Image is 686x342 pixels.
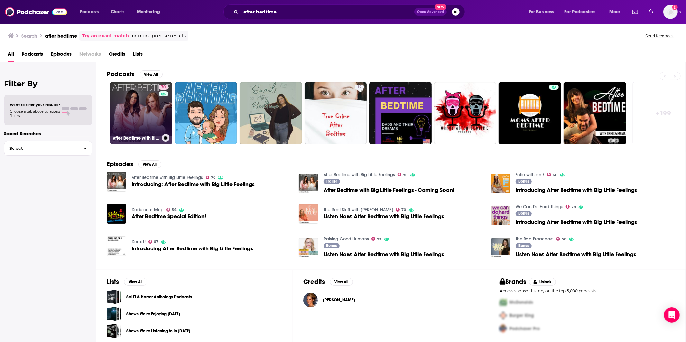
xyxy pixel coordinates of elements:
[565,7,596,16] span: For Podcasters
[330,278,353,286] button: View All
[206,175,216,179] a: 70
[211,176,215,179] span: 70
[4,146,78,150] span: Select
[516,220,637,225] a: Introducing After Bedtime with Big Little Feelings
[107,324,121,338] span: Shows We're Listening to in November 2021
[8,49,14,62] a: All
[113,135,159,141] h3: After Bedtime with Big Little Feelings
[21,33,37,39] h3: Search
[303,293,318,307] a: Teresa Palmer
[110,82,172,144] a: 70After Bedtime with Big Little Feelings
[620,85,624,142] div: 0
[402,208,406,211] span: 70
[326,179,337,183] span: Trailer
[524,7,562,17] button: open menu
[556,237,566,241] a: 56
[132,182,255,187] span: Introducing: After Bedtime with Big Little Feelings
[107,290,121,304] a: Sci-Fi & Horror Anthology Podcasts
[509,313,534,318] span: Burger King
[107,204,126,224] img: After Bedtime Special Edition!
[646,6,656,17] a: Show notifications dropdown
[630,6,641,17] a: Show notifications dropdown
[572,206,576,209] span: 78
[109,49,125,62] a: Credits
[107,160,133,168] h2: Episodes
[22,49,43,62] a: Podcasts
[137,7,160,16] span: Monitoring
[516,187,637,193] span: Introducing After Bedtime with Big Little Feelings
[491,174,511,193] a: Introducing After Bedtime with Big Little Feelings
[80,7,99,16] span: Podcasts
[51,49,72,62] a: Episodes
[132,239,146,245] a: Deux U
[299,204,318,224] img: Listen Now: After Bedtime with Big Little Feelings
[417,10,444,14] span: Open Advanced
[324,214,444,219] a: Listen Now: After Bedtime with Big Little Feelings
[133,49,143,62] a: Lists
[140,70,163,78] button: View All
[605,7,628,17] button: open menu
[324,187,454,193] a: After Bedtime with Big Little Feelings - Coming Soon!
[79,49,101,62] span: Networks
[609,7,620,16] span: More
[324,172,395,177] a: After Bedtime with Big Little Feelings
[562,238,566,241] span: 56
[529,278,556,286] button: Unlock
[324,252,444,257] span: Listen Now: After Bedtime with Big Little Feelings
[547,173,557,176] a: 66
[672,5,678,10] svg: Add a profile image
[491,238,511,257] a: Listen Now: After Bedtime with Big Little Feelings
[241,7,414,17] input: Search podcasts, credits, & more...
[516,252,636,257] a: Listen Now: After Bedtime with Big Little Feelings
[5,6,67,18] img: Podchaser - Follow, Share and Rate Podcasts
[371,237,382,241] a: 73
[509,300,533,305] span: McDonalds
[564,82,626,144] a: 0
[75,7,107,17] button: open menu
[518,212,529,215] span: Bonus
[664,307,680,323] div: Open Intercom Messenger
[509,326,540,331] span: Podchaser Pro
[566,205,576,209] a: 78
[377,238,382,241] span: 73
[663,5,678,19] span: Logged in as TeemsPR
[132,246,253,251] a: Introducing After Bedtime with Big Little Feelings
[324,207,393,212] a: The Real Stuff with Lucie Fink
[126,293,192,301] a: Sci-Fi & Horror Anthology Podcasts
[326,244,337,248] span: Bonus
[303,290,479,310] button: Teresa PalmerTeresa Palmer
[497,296,509,309] img: First Pro Logo
[403,174,408,176] span: 70
[4,130,92,137] p: Saved Searches
[435,4,446,10] span: New
[497,322,509,335] img: Third Pro Logo
[4,141,92,156] button: Select
[107,278,147,286] a: ListsView All
[154,240,158,243] span: 67
[161,84,166,91] span: 70
[303,278,325,286] h2: Credits
[644,33,676,39] button: Send feedback
[172,208,177,211] span: 54
[323,297,355,302] span: [PERSON_NAME]
[323,297,355,302] a: Teresa Palmer
[166,208,177,212] a: 54
[500,278,526,286] h2: Brands
[124,278,147,286] button: View All
[126,328,190,335] a: Shows We're Listening to in [DATE]
[107,236,126,256] img: Introducing After Bedtime with Big Little Feelings
[138,160,161,168] button: View All
[414,8,447,16] button: Open AdvancedNew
